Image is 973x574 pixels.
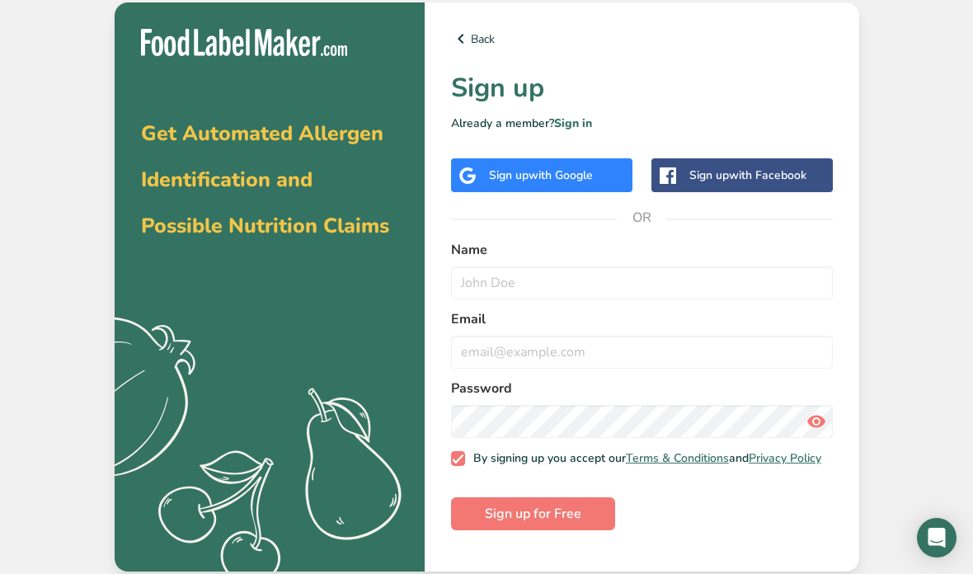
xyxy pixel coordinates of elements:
a: Sign in [554,115,592,131]
span: Sign up for Free [485,504,581,524]
a: Back [451,29,833,49]
label: Name [451,240,833,260]
button: Sign up for Free [451,497,615,530]
span: By signing up you accept our and [465,451,821,466]
input: email@example.com [451,336,833,369]
label: Email [451,309,833,329]
label: Password [451,379,833,398]
span: with Facebook [729,167,806,183]
span: with Google [529,167,593,183]
div: Open Intercom Messenger [917,518,957,558]
a: Privacy Policy [749,450,821,466]
input: John Doe [451,266,833,299]
img: Food Label Maker [141,29,347,56]
div: Sign up [689,167,806,184]
h1: Sign up [451,68,833,108]
div: Sign up [489,167,593,184]
p: Already a member? [451,115,833,132]
span: Get Automated Allergen Identification and Possible Nutrition Claims [141,120,389,240]
a: Terms & Conditions [626,450,729,466]
span: OR [617,193,666,242]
